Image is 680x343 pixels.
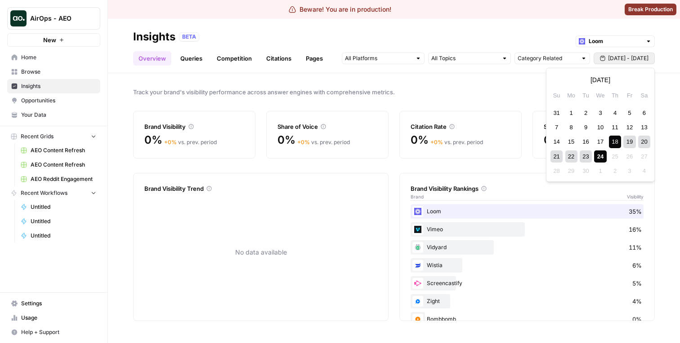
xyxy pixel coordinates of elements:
[144,133,162,147] span: 0%
[17,158,100,172] a: AEO Content Refresh
[277,122,377,131] div: Share of Voice
[277,133,295,147] span: 0%
[411,122,510,131] div: Citation Rate
[623,121,635,133] div: Choose Friday, September 12th, 2025
[623,89,635,101] div: Fr
[430,138,483,146] div: vs. prev. period
[31,146,96,154] span: AEO Content Refresh
[638,89,650,101] div: Sa
[565,165,577,177] div: Not available Monday, September 29th, 2025
[412,296,423,307] img: xr5vqpn8cj0cpf26auocac11a6ve
[412,314,423,325] img: bf6hqyjmq3vpr6nttcxifk7zurtm
[7,296,100,311] a: Settings
[430,139,443,145] span: + 0 %
[518,54,577,63] input: Category Related
[632,279,642,288] span: 5%
[31,175,96,183] span: AEO Reddit Engagement
[211,51,257,66] a: Competition
[589,37,642,46] input: Loom
[609,89,621,101] div: Th
[412,206,423,217] img: wev6amecshr6l48lvue5fy0bkco1
[7,311,100,325] a: Usage
[164,138,217,146] div: vs. prev. period
[580,107,592,119] div: Choose Tuesday, September 2nd, 2025
[21,111,96,119] span: Your Data
[31,232,96,240] span: Untitled
[627,193,644,200] span: Visibility
[7,33,100,47] button: New
[164,139,177,145] span: + 0 %
[411,258,644,273] div: Wistia
[591,75,610,84] span: [DATE]
[21,97,96,105] span: Opportunities
[609,107,621,119] div: Choose Thursday, September 4th, 2025
[609,150,621,163] div: Not available Thursday, September 25th, 2025
[632,297,642,306] span: 4%
[594,136,606,148] div: Choose Wednesday, September 17th, 2025
[412,224,423,235] img: go08ac28qgusg2jxir9bglliduhg
[594,107,606,119] div: Choose Wednesday, September 3rd, 2025
[7,108,100,122] a: Your Data
[17,229,100,243] a: Untitled
[7,93,100,108] a: Opportunities
[10,10,27,26] img: AirOps - AEO Logo
[21,68,96,76] span: Browse
[31,217,96,225] span: Untitled
[7,50,100,65] a: Home
[565,150,577,163] div: Choose Monday, September 22nd, 2025
[411,184,644,193] div: Brand Visibility Rankings
[297,139,310,145] span: + 0 %
[300,51,328,66] a: Pages
[629,225,642,234] span: 16%
[7,130,100,143] button: Recent Grids
[638,165,650,177] div: Not available Saturday, October 4th, 2025
[21,189,67,197] span: Recent Workflows
[550,121,563,133] div: Choose Sunday, September 7th, 2025
[31,161,96,169] span: AEO Content Refresh
[30,14,85,23] span: AirOps - AEO
[609,121,621,133] div: Choose Thursday, September 11th, 2025
[608,54,649,62] span: [DATE] - [DATE]
[43,35,56,44] span: New
[17,200,100,214] a: Untitled
[594,121,606,133] div: Choose Wednesday, September 10th, 2025
[638,121,650,133] div: Choose Saturday, September 13th, 2025
[594,150,606,163] div: Choose Wednesday, September 24th, 2025
[628,5,673,13] span: Break Production
[21,299,96,308] span: Settings
[594,89,606,101] div: We
[638,150,650,163] div: Not available Saturday, September 27th, 2025
[544,122,644,131] div: Sentiment Score
[144,122,244,131] div: Brand Visibility
[411,204,644,219] div: Loom
[623,107,635,119] div: Choose Friday, September 5th, 2025
[261,51,297,66] a: Citations
[179,32,199,41] div: BETA
[580,165,592,177] div: Not available Tuesday, September 30th, 2025
[580,150,592,163] div: Choose Tuesday, September 23rd, 2025
[609,136,621,148] div: Choose Thursday, September 18th, 2025
[550,107,563,119] div: Choose Sunday, August 31st, 2025
[412,260,423,271] img: dh82oqnvkdckqxcbql2tww0zyyfc
[550,89,563,101] div: Su
[565,121,577,133] div: Choose Monday, September 8th, 2025
[411,294,644,308] div: Zight
[133,30,175,44] div: Insights
[133,51,171,66] a: Overview
[411,193,424,200] span: Brand
[565,136,577,148] div: Choose Monday, September 15th, 2025
[431,54,498,63] input: All Topics
[632,261,642,270] span: 6%
[345,54,412,63] input: All Platforms
[297,138,350,146] div: vs. prev. period
[17,172,100,186] a: AEO Reddit Engagement
[21,132,54,141] span: Recent Grids
[21,314,96,322] span: Usage
[411,276,644,290] div: Screencastify
[144,195,377,310] div: No data available
[580,136,592,148] div: Choose Tuesday, September 16th, 2025
[580,121,592,133] div: Choose Tuesday, September 9th, 2025
[21,82,96,90] span: Insights
[411,240,644,255] div: Vidyard
[550,136,563,148] div: Choose Sunday, September 14th, 2025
